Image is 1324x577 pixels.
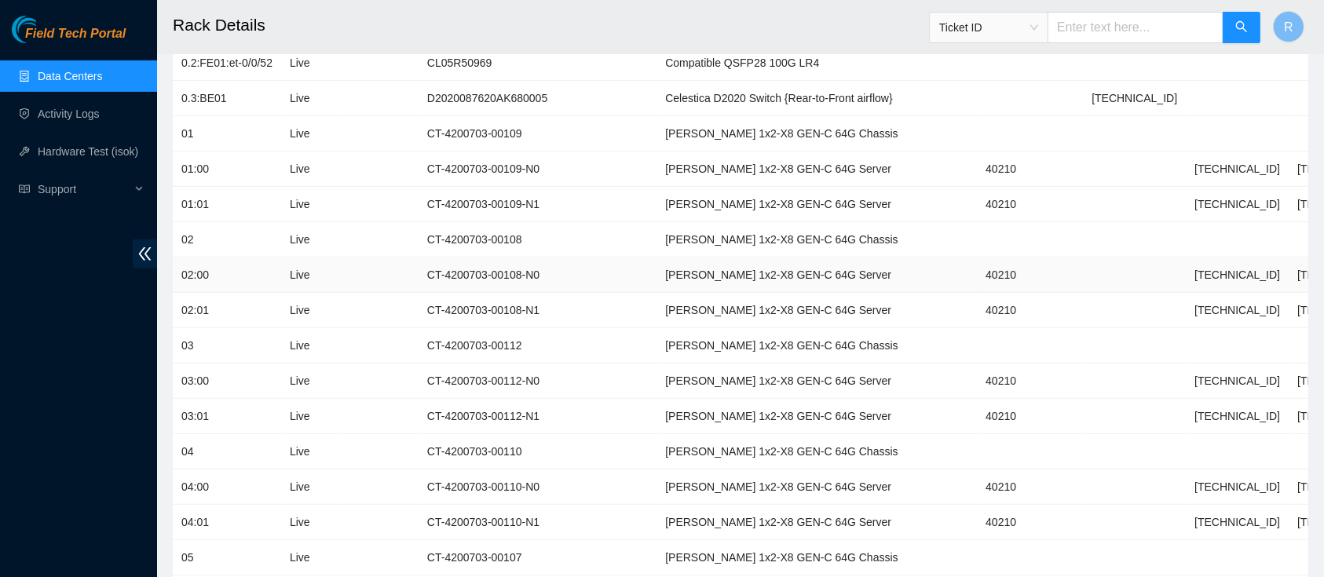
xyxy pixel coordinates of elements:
span: read [19,184,30,195]
span: Ticket ID [939,16,1038,39]
td: CT-4200703-00109 [419,116,657,152]
td: 03:01 [173,399,281,434]
td: 02:00 [173,257,281,293]
td: [PERSON_NAME] 1x2-X8 GEN-C 64G Server [657,257,977,293]
td: Live [281,399,342,434]
td: [PERSON_NAME] 1x2-X8 GEN-C 64G Chassis [657,328,977,363]
td: 40210 [977,257,1083,293]
td: [TECHNICAL_ID] [1186,399,1289,434]
td: Live [281,81,342,116]
td: 04:00 [173,469,281,505]
td: [TECHNICAL_ID] [1186,469,1289,505]
td: Live [281,257,342,293]
td: CT-4200703-00112 [419,328,657,363]
td: 40210 [977,187,1083,222]
td: CL05R50969 [419,46,657,81]
td: Live [281,328,342,363]
td: CT-4200703-00107 [419,540,657,575]
td: 03:00 [173,363,281,399]
td: [PERSON_NAME] 1x2-X8 GEN-C 64G Chassis [657,540,977,575]
td: CT-4200703-00110-N0 [419,469,657,505]
td: CT-4200703-00108 [419,222,657,257]
span: Support [38,173,130,205]
td: 01 [173,116,281,152]
a: Data Centers [38,70,102,82]
td: Live [281,116,342,152]
td: CT-4200703-00112-N1 [419,399,657,434]
button: search [1223,12,1260,43]
td: [PERSON_NAME] 1x2-X8 GEN-C 64G Server [657,293,977,328]
td: 40210 [977,363,1083,399]
td: 0.3:BE01 [173,81,281,116]
td: 02 [173,222,281,257]
td: 01:01 [173,187,281,222]
td: [PERSON_NAME] 1x2-X8 GEN-C 64G Server [657,505,977,540]
td: Live [281,222,342,257]
img: Akamai Technologies [12,16,79,43]
input: Enter text here... [1048,12,1223,43]
td: 40210 [977,505,1083,540]
td: [TECHNICAL_ID] [1186,505,1289,540]
td: 05 [173,540,281,575]
span: Field Tech Portal [25,27,126,42]
td: 0.2:FE01:et-0/0/52 [173,46,281,81]
td: D2020087620AK680005 [419,81,657,116]
td: 03 [173,328,281,363]
td: [PERSON_NAME] 1x2-X8 GEN-C 64G Server [657,363,977,399]
td: [PERSON_NAME] 1x2-X8 GEN-C 64G Server [657,399,977,434]
td: CT-4200703-00110 [419,434,657,469]
td: CT-4200703-00108-N0 [419,257,657,293]
td: 40210 [977,469,1083,505]
td: [PERSON_NAME] 1x2-X8 GEN-C 64G Server [657,469,977,505]
td: CT-4200703-00110-N1 [419,505,657,540]
span: search [1235,20,1248,35]
td: [PERSON_NAME] 1x2-X8 GEN-C 64G Server [657,152,977,187]
td: Live [281,363,342,399]
td: 01:00 [173,152,281,187]
td: CT-4200703-00109-N0 [419,152,657,187]
td: 40210 [977,152,1083,187]
td: CT-4200703-00112-N0 [419,363,657,399]
span: double-left [133,239,157,268]
td: 40210 [977,293,1083,328]
td: [TECHNICAL_ID] [1186,187,1289,222]
span: R [1284,17,1293,37]
td: 04:01 [173,505,281,540]
td: Live [281,540,342,575]
a: Activity Logs [38,108,100,120]
td: 04 [173,434,281,469]
td: Live [281,152,342,187]
td: Live [281,293,342,328]
td: Live [281,187,342,222]
a: Hardware Test (isok) [38,145,138,158]
td: [PERSON_NAME] 1x2-X8 GEN-C 64G Chassis [657,434,977,469]
td: Compatible QSFP28 100G LR4 [657,46,977,81]
td: [TECHNICAL_ID] [1083,81,1186,116]
td: [PERSON_NAME] 1x2-X8 GEN-C 64G Server [657,187,977,222]
td: CT-4200703-00109-N1 [419,187,657,222]
td: [PERSON_NAME] 1x2-X8 GEN-C 64G Chassis [657,222,977,257]
a: Akamai TechnologiesField Tech Portal [12,28,126,49]
td: [TECHNICAL_ID] [1186,152,1289,187]
td: Live [281,469,342,505]
td: 02:01 [173,293,281,328]
td: [TECHNICAL_ID] [1186,257,1289,293]
td: 40210 [977,399,1083,434]
td: Live [281,434,342,469]
td: [TECHNICAL_ID] [1186,363,1289,399]
td: Live [281,505,342,540]
button: R [1273,11,1304,42]
td: Celestica D2020 Switch {Rear-to-Front airflow} [657,81,977,116]
td: [TECHNICAL_ID] [1186,293,1289,328]
td: CT-4200703-00108-N1 [419,293,657,328]
td: Live [281,46,342,81]
td: [PERSON_NAME] 1x2-X8 GEN-C 64G Chassis [657,116,977,152]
